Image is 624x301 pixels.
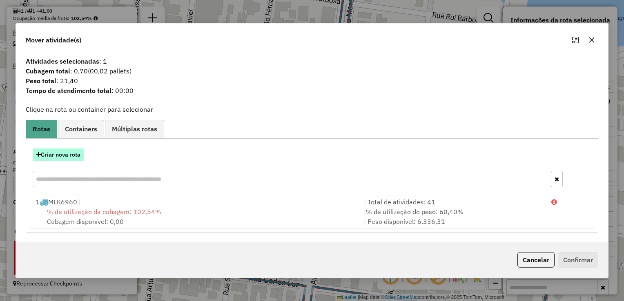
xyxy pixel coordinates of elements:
span: : 00:00 [21,86,603,95]
span: Mover atividade(s) [26,35,81,45]
strong: Peso total [26,77,56,85]
span: Múltiplas rotas [112,126,157,132]
span: : 0,70 [21,66,603,76]
span: : 1 [21,56,603,66]
i: Porcentagens após mover as atividades: Cubagem: 102,75% Peso: 60,53% [551,199,557,205]
span: Containers [65,126,97,132]
span: Rotas [33,126,50,132]
span: % de utilização do peso: 60,40% [366,208,464,216]
span: (00,02 pallets) [88,67,131,75]
div: | Total de atividades: 41 [359,197,546,207]
span: : 21,40 [21,76,603,86]
label: Clique na rota ou container para selecionar [26,104,153,114]
strong: Tempo de atendimento total [26,86,111,95]
strong: Cubagem total [26,67,70,75]
div: Cubagem disponível: 0,00 [31,207,359,226]
strong: Atividades selecionadas [26,57,99,65]
span: % de utilização da cubagem: 102,54% [47,208,161,216]
div: | | Peso disponível: 6.336,31 [359,207,546,226]
button: Maximize [569,33,582,46]
button: Cancelar [517,252,555,268]
button: Criar nova rota [33,148,84,161]
div: 1 MLK6960 | [31,197,359,207]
